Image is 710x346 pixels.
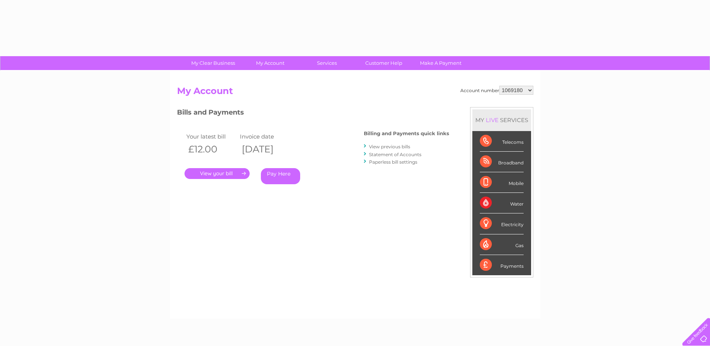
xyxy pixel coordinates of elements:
[484,116,500,124] div: LIVE
[480,131,524,152] div: Telecoms
[177,86,533,100] h2: My Account
[460,86,533,95] div: Account number
[185,168,250,179] a: .
[296,56,358,70] a: Services
[369,152,421,157] a: Statement of Accounts
[185,142,238,157] th: £12.00
[177,107,449,120] h3: Bills and Payments
[480,234,524,255] div: Gas
[480,193,524,213] div: Water
[238,142,292,157] th: [DATE]
[480,213,524,234] div: Electricity
[369,144,410,149] a: View previous bills
[369,159,417,165] a: Paperless bill settings
[480,255,524,275] div: Payments
[261,168,300,184] a: Pay Here
[472,109,531,131] div: MY SERVICES
[353,56,415,70] a: Customer Help
[239,56,301,70] a: My Account
[480,172,524,193] div: Mobile
[364,131,449,136] h4: Billing and Payments quick links
[238,131,292,142] td: Invoice date
[185,131,238,142] td: Your latest bill
[410,56,472,70] a: Make A Payment
[182,56,244,70] a: My Clear Business
[480,152,524,172] div: Broadband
